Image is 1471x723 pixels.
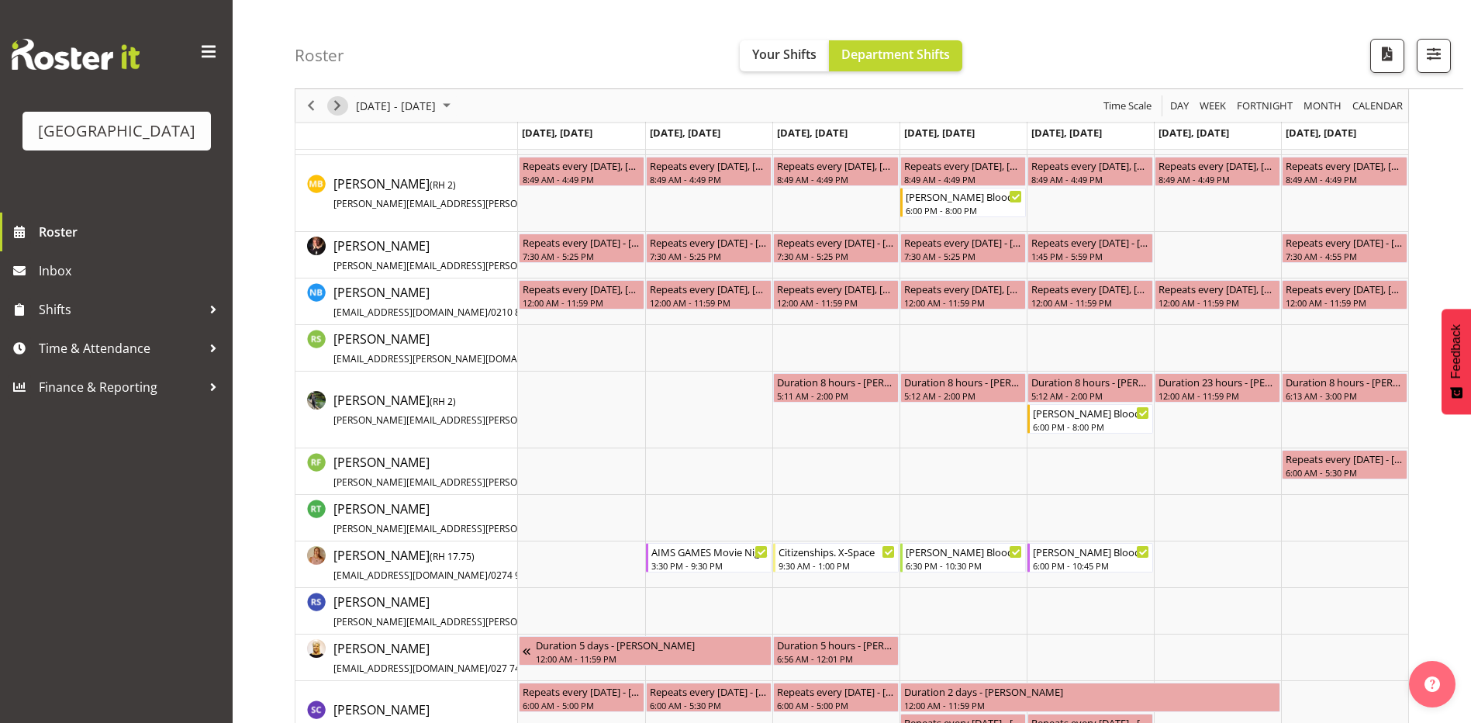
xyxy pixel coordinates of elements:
div: 12:00 AM - 11:59 PM [1031,296,1149,309]
span: [PERSON_NAME] [333,330,623,366]
div: Ruby Grace"s event - Duration 5 hours - Ruby Grace Begin From Wednesday, September 3, 2025 at 6:5... [773,636,899,666]
div: 12:00 AM - 11:59 PM [1158,296,1276,309]
span: [DATE], [DATE] [1031,126,1102,140]
div: 1:45 PM - 5:59 PM [1031,250,1149,262]
div: Repeats every [DATE] - [PERSON_NAME] [523,683,641,699]
span: Finance & Reporting [39,375,202,399]
a: [PERSON_NAME][EMAIL_ADDRESS][DOMAIN_NAME]/027 747 1895 [333,639,550,676]
span: [DATE], [DATE] [777,126,848,140]
span: Time Scale [1102,96,1153,116]
a: [PERSON_NAME](RH 2)[PERSON_NAME][EMAIL_ADDRESS][PERSON_NAME][DOMAIN_NAME] [333,391,696,428]
span: calendar [1351,96,1404,116]
div: 5:12 AM - 2:00 PM [1031,389,1149,402]
div: Nicoel Boschman"s event - Repeats every monday, tuesday, wednesday, thursday, friday, saturday, s... [646,280,772,310]
div: Repeats every [DATE], [DATE], [DATE], [DATE], [DATE], [DATE], [DATE] - [PERSON_NAME] [1158,157,1276,173]
div: 6:00 AM - 5:00 PM [777,699,895,711]
div: Renée Hewitt"s event - Duration 23 hours - Renée Hewitt Begin From Saturday, September 6, 2025 at... [1155,373,1280,403]
span: [DATE], [DATE] [904,126,975,140]
div: 7:30 AM - 5:25 PM [777,250,895,262]
div: Repeats every [DATE], [DATE], [DATE], [DATE], [DATE], [DATE], [DATE] - [PERSON_NAME] [1286,281,1404,296]
div: Michelle Bradbury"s event - Repeats every monday, tuesday, wednesday, thursday, friday, saturday,... [1282,157,1407,186]
div: 8:49 AM - 4:49 PM [650,173,768,185]
div: Citizenships. X-Space [779,544,895,559]
div: 6:00 AM - 5:00 PM [523,699,641,711]
div: Previous [298,89,324,122]
div: Repeats every [DATE], [DATE], [DATE], [DATE], [DATE], [DATE], [DATE] - [PERSON_NAME] [1031,281,1149,296]
span: [PERSON_NAME][EMAIL_ADDRESS][PERSON_NAME][DOMAIN_NAME] [333,476,634,489]
div: Repeats every [DATE] - [PERSON_NAME] [650,234,768,250]
div: 12:00 AM - 11:59 PM [650,296,768,309]
div: 8:49 AM - 4:49 PM [1158,173,1276,185]
span: [PERSON_NAME] [333,175,696,211]
div: 3:30 PM - 9:30 PM [651,559,768,572]
button: Time Scale [1101,96,1155,116]
div: Michelle Bradbury"s event - Repeats every monday, tuesday, wednesday, thursday, friday, saturday,... [519,157,644,186]
button: Timeline Day [1168,96,1192,116]
div: 6:30 PM - 10:30 PM [906,559,1022,572]
div: 12:00 AM - 11:59 PM [536,652,768,665]
div: Michelle Bradbury"s event - Repeats every monday, tuesday, wednesday, thursday, friday, saturday,... [1155,157,1280,186]
a: [PERSON_NAME](RH 17.75)[EMAIL_ADDRESS][DOMAIN_NAME]/0274 977 168 [333,546,550,583]
div: Renée Hewitt"s event - Duration 8 hours - Renée Hewitt Begin From Wednesday, September 3, 2025 at... [773,373,899,403]
div: 6:00 PM - 8:00 PM [906,204,1022,216]
span: Week [1198,96,1228,116]
span: Fortnight [1235,96,1294,116]
div: Repeats every [DATE], [DATE], [DATE], [DATE], [DATE], [DATE], [DATE] - [PERSON_NAME] [523,157,641,173]
button: Feedback - Show survey [1442,309,1471,414]
span: [DATE], [DATE] [1286,126,1356,140]
span: Department Shifts [841,46,950,63]
td: Nicoel Boschman resource [295,278,518,325]
td: Richard Freeman resource [295,448,518,495]
div: 7:30 AM - 4:55 PM [1286,250,1404,262]
td: Richard Test resource [295,495,518,541]
div: Robin Hendriks"s event - Kevin Bloody Wilson FOHM shift Begin From Friday, September 5, 2025 at 6... [1027,543,1153,573]
div: Duration 23 hours - [PERSON_NAME] [1158,374,1276,389]
div: Repeats every [DATE] - [PERSON_NAME] [1031,234,1149,250]
div: 7:30 AM - 5:25 PM [650,250,768,262]
div: Duration 8 hours - [PERSON_NAME] [904,374,1022,389]
span: / [488,306,491,319]
div: Michelle Bradbury"s event - Michelle - Kevin Bloody Wilson - Box office Begin From Thursday, Sept... [900,188,1026,217]
div: Michelle Bradbury"s event - Repeats every monday, tuesday, wednesday, thursday, friday, saturday,... [646,157,772,186]
div: Repeats every [DATE], [DATE], [DATE], [DATE], [DATE], [DATE], [DATE] - [PERSON_NAME] [650,281,768,296]
span: [PERSON_NAME][EMAIL_ADDRESS][PERSON_NAME][DOMAIN_NAME] [333,259,634,272]
div: Michelle Bradbury"s event - Repeats every monday, tuesday, wednesday, thursday, friday, saturday,... [900,157,1026,186]
td: Ruby Grace resource [295,635,518,681]
a: [PERSON_NAME][PERSON_NAME][EMAIL_ADDRESS][PERSON_NAME][DOMAIN_NAME] [333,453,696,490]
div: Michelle Englehardt"s event - Repeats every wednesday - Michelle Englehardt Begin From Wednesday,... [773,234,899,263]
button: Download a PDF of the roster according to the set date range. [1370,39,1404,73]
div: Duration 5 hours - [PERSON_NAME] [777,637,895,652]
div: 12:00 AM - 11:59 PM [523,296,641,309]
span: Time & Attendance [39,337,202,360]
a: [PERSON_NAME][EMAIL_ADDRESS][PERSON_NAME][DOMAIN_NAME] [333,330,623,367]
span: / [488,662,491,675]
div: Skye Colonna"s event - Duration 2 days - Skye Colonna Begin From Thursday, September 4, 2025 at 1... [900,683,1280,712]
div: Repeats every [DATE], [DATE], [DATE], [DATE], [DATE], [DATE], [DATE] - [PERSON_NAME] [904,157,1022,173]
div: Next [324,89,350,122]
div: Repeats every [DATE], [DATE], [DATE], [DATE], [DATE], [DATE], [DATE] - [PERSON_NAME] [523,281,641,296]
button: Month [1350,96,1406,116]
span: / [488,569,491,582]
div: AIMS GAMES Movie Night (backup venue) Cargo Shed [651,544,768,559]
div: Duration 8 hours - [PERSON_NAME] [1031,374,1149,389]
div: Repeats every [DATE], [DATE], [DATE], [DATE], [DATE], [DATE], [DATE] - [PERSON_NAME] [1031,157,1149,173]
div: Skye Colonna"s event - Repeats every wednesday - Skye Colonna Begin From Wednesday, September 3, ... [773,683,899,712]
span: Month [1302,96,1343,116]
div: 6:00 AM - 5:30 PM [650,699,768,711]
button: September 01 - 07, 2025 [354,96,458,116]
span: [PERSON_NAME] [333,593,696,629]
div: Duration 5 days - [PERSON_NAME] [536,637,768,652]
div: [PERSON_NAME] Bloody [PERSON_NAME] - Box office [906,189,1022,204]
div: 7:30 AM - 5:25 PM [904,250,1022,262]
span: [PERSON_NAME][EMAIL_ADDRESS][PERSON_NAME][DOMAIN_NAME] [333,522,634,535]
div: Nicoel Boschman"s event - Repeats every monday, tuesday, wednesday, thursday, friday, saturday, s... [1282,280,1407,310]
td: Michelle Bradbury resource [295,155,518,232]
div: Renée Hewitt"s event - Duration 8 hours - Renée Hewitt Begin From Friday, September 5, 2025 at 5:... [1027,373,1153,403]
div: Michelle Bradbury"s event - Repeats every monday, tuesday, wednesday, thursday, friday, saturday,... [1027,157,1153,186]
div: 6:13 AM - 3:00 PM [1286,389,1404,402]
span: [EMAIL_ADDRESS][DOMAIN_NAME] [333,306,488,319]
a: [PERSON_NAME](RH 2)[PERSON_NAME][EMAIL_ADDRESS][PERSON_NAME][DOMAIN_NAME] [333,175,696,212]
div: 6:00 PM - 10:45 PM [1033,559,1149,572]
button: Filter Shifts [1417,39,1451,73]
button: Next [327,96,348,116]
